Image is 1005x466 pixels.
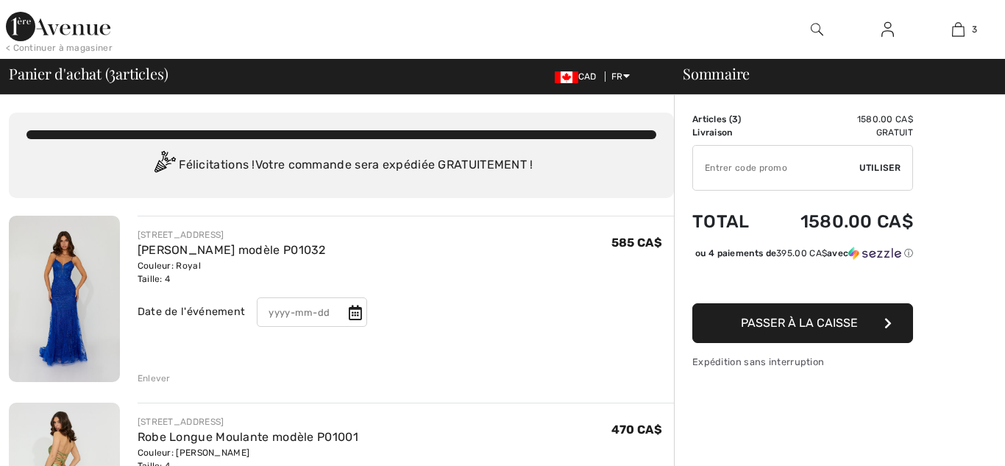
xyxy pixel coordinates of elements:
[138,372,171,385] div: Enlever
[767,197,913,247] td: 1580.00 CA$
[923,21,992,38] a: 3
[692,113,767,126] td: Articles ( )
[6,41,113,54] div: < Continuer à magasiner
[692,247,913,265] div: ou 4 paiements de395.00 CA$avecSezzle Cliquez pour en savoir plus sur Sezzle
[859,161,901,174] span: Utiliser
[693,146,859,190] input: Code promo
[776,248,827,258] span: 395.00 CA$
[257,297,367,327] input: yyyy-mm-dd
[611,71,630,82] span: FR
[555,71,578,83] img: Canadian Dollar
[26,151,656,180] div: Félicitations ! Votre commande sera expédiée GRATUITEMENT !
[848,247,901,260] img: Sezzle
[138,243,326,257] a: [PERSON_NAME] modèle P01032
[138,228,384,241] div: [STREET_ADDRESS]
[741,316,858,330] span: Passer à la caisse
[767,113,913,126] td: 1580.00 CA$
[9,66,168,81] span: Panier d'achat ( articles)
[692,126,767,139] td: Livraison
[692,197,767,247] td: Total
[555,71,603,82] span: CAD
[138,415,384,428] div: [STREET_ADDRESS]
[972,23,977,36] span: 3
[138,304,246,320] div: Date de l'événement
[149,151,179,180] img: Congratulation2.svg
[138,430,358,444] a: Robe Longue Moulante modèle P01001
[138,259,384,286] div: Couleur: Royal Taille: 4
[9,216,120,382] img: Robe Sirène Élegante modèle P01032
[109,63,116,82] span: 3
[6,12,110,41] img: 1ère Avenue
[881,21,894,38] img: Mes infos
[692,303,913,343] button: Passer à la caisse
[692,265,913,298] iframe: PayPal-paypal
[732,114,738,124] span: 3
[695,247,913,260] div: ou 4 paiements de avec
[811,21,823,38] img: recherche
[692,355,913,369] div: Expédition sans interruption
[611,423,662,437] span: 470 CA$
[767,126,913,139] td: Gratuit
[665,66,996,81] div: Sommaire
[870,21,906,39] a: Se connecter
[611,236,662,250] span: 585 CA$
[952,21,965,38] img: Mon panier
